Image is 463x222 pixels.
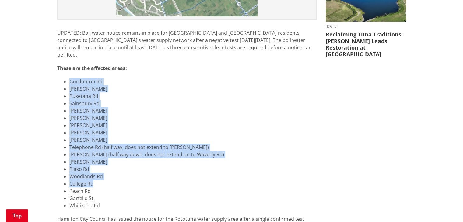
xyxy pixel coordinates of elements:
[69,180,317,187] li: College Rd
[69,165,317,173] li: Piako Rd
[69,151,317,158] li: [PERSON_NAME] (half way down, does not extend on to Waverly Rd)
[69,195,317,202] li: Garfeild St
[69,187,317,195] li: Peach Rd
[69,100,317,107] li: Sainsbury Rd
[69,85,317,92] li: [PERSON_NAME]
[69,114,317,122] li: [PERSON_NAME]
[326,25,406,28] time: [DATE]
[57,65,127,71] strong: These are the affected areas:
[69,202,317,209] li: Whitikahu Rd
[69,92,317,100] li: Puketaha Rd
[6,209,28,222] a: Top
[69,136,317,144] li: [PERSON_NAME]
[69,158,317,165] li: [PERSON_NAME]
[69,122,317,129] li: [PERSON_NAME]
[57,29,317,58] p: UPDATED: Boil water notice remains in place for [GEOGRAPHIC_DATA] and [GEOGRAPHIC_DATA] residents...
[69,78,317,85] li: Gordonton Rd
[69,107,317,114] li: [PERSON_NAME]
[69,129,317,136] li: [PERSON_NAME]
[69,144,317,151] li: Telephone Rd (half way, does not extend to [PERSON_NAME])
[435,196,457,218] iframe: Messenger Launcher
[326,31,406,57] h3: Reclaiming Tuna Traditions: [PERSON_NAME] Leads Restoration at [GEOGRAPHIC_DATA]
[69,173,317,180] li: Woodlands Rd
